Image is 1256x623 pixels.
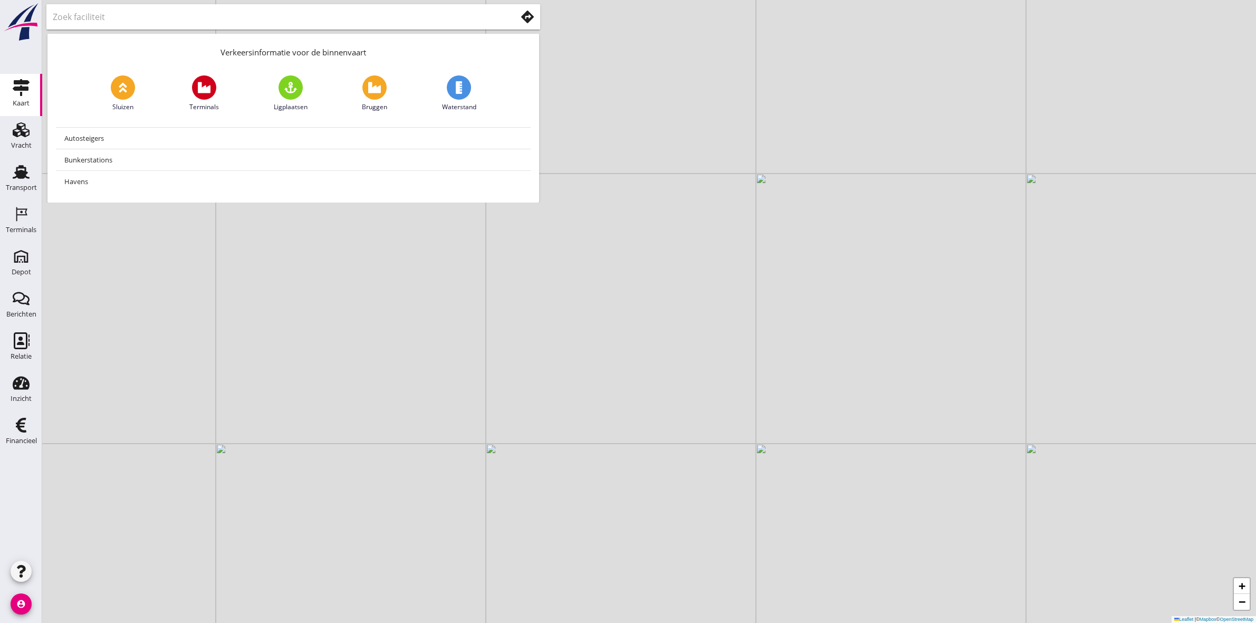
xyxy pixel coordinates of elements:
div: Financieel [6,437,37,444]
a: OpenStreetMap [1220,617,1253,622]
div: Verkeersinformatie voor de binnenvaart [47,34,539,67]
input: Zoek faciliteit [53,8,502,25]
div: © © [1172,616,1256,623]
div: Berichten [6,311,36,318]
div: Relatie [11,353,32,360]
span: Terminals [189,102,219,112]
a: Sluizen [111,75,135,112]
div: Depot [12,269,31,275]
a: Zoom out [1234,594,1250,610]
a: Waterstand [442,75,476,112]
span: Waterstand [442,102,476,112]
div: Havens [64,175,522,188]
div: Bunkerstations [64,154,522,166]
a: Ligplaatsen [274,75,308,112]
img: logo-small.a267ee39.svg [2,3,40,42]
span: Bruggen [362,102,387,112]
div: Kaart [13,100,30,107]
a: Mapbox [1200,617,1216,622]
span: Sluizen [112,102,133,112]
span: + [1239,579,1245,592]
div: Vracht [11,142,32,149]
span: Ligplaatsen [274,102,308,112]
i: account_circle [11,593,32,615]
a: Leaflet [1174,617,1193,622]
div: Transport [6,184,37,191]
a: Terminals [189,75,219,112]
a: Bruggen [362,75,387,112]
div: Inzicht [11,395,32,402]
div: Terminals [6,226,36,233]
a: Zoom in [1234,578,1250,594]
span: − [1239,595,1245,608]
div: Autosteigers [64,132,522,145]
span: | [1195,617,1196,622]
